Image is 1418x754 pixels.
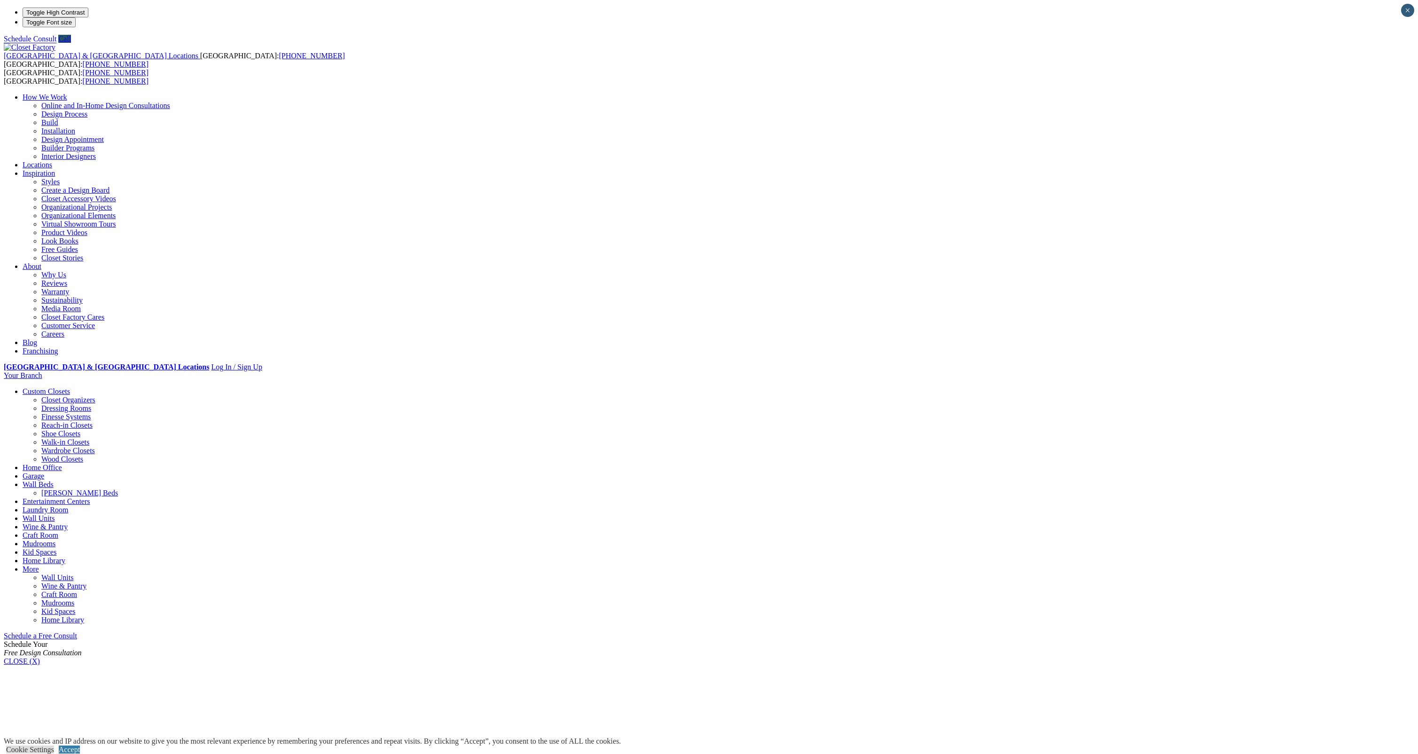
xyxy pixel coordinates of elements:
[41,195,116,203] a: Closet Accessory Videos
[41,404,91,412] a: Dressing Rooms
[41,102,170,110] a: Online and In-Home Design Consultations
[26,19,72,26] span: Toggle Font size
[4,657,40,665] a: CLOSE (X)
[41,118,58,126] a: Build
[4,737,621,746] div: We use cookies and IP address on our website to give you the most relevant experience by remember...
[4,649,82,657] em: Free Design Consultation
[4,640,82,657] span: Schedule Your
[41,330,64,338] a: Careers
[4,69,149,85] span: [GEOGRAPHIC_DATA]: [GEOGRAPHIC_DATA]:
[23,17,76,27] button: Toggle Font size
[41,296,83,304] a: Sustainability
[83,69,149,77] a: [PHONE_NUMBER]
[41,203,112,211] a: Organizational Projects
[41,430,80,438] a: Shoe Closets
[41,228,87,236] a: Product Videos
[41,127,75,135] a: Installation
[23,497,90,505] a: Entertainment Centers
[41,254,83,262] a: Closet Stories
[4,371,42,379] a: Your Branch
[41,573,73,581] a: Wall Units
[23,531,58,539] a: Craft Room
[41,582,86,590] a: Wine & Pantry
[41,322,95,330] a: Customer Service
[23,347,58,355] a: Franchising
[41,447,95,455] a: Wardrobe Closets
[211,363,262,371] a: Log In / Sign Up
[23,472,44,480] a: Garage
[41,313,104,321] a: Closet Factory Cares
[23,565,39,573] a: More menu text will display only on big screen
[6,746,54,754] a: Cookie Settings
[23,557,65,565] a: Home Library
[59,746,80,754] a: Accept
[41,152,96,160] a: Interior Designers
[41,220,116,228] a: Virtual Showroom Tours
[41,245,78,253] a: Free Guides
[4,43,55,52] img: Closet Factory
[26,9,85,16] span: Toggle High Contrast
[4,632,77,640] a: Schedule a Free Consult (opens a dropdown menu)
[1401,4,1414,17] button: Close
[23,463,62,471] a: Home Office
[83,60,149,68] a: [PHONE_NUMBER]
[4,52,345,68] span: [GEOGRAPHIC_DATA]: [GEOGRAPHIC_DATA]:
[41,135,104,143] a: Design Appointment
[41,421,93,429] a: Reach-in Closets
[23,262,41,270] a: About
[58,35,71,43] a: Call
[41,489,118,497] a: [PERSON_NAME] Beds
[279,52,345,60] a: [PHONE_NUMBER]
[23,387,70,395] a: Custom Closets
[41,455,83,463] a: Wood Closets
[23,523,68,531] a: Wine & Pantry
[83,77,149,85] a: [PHONE_NUMBER]
[41,144,94,152] a: Builder Programs
[41,607,75,615] a: Kid Spaces
[41,305,81,313] a: Media Room
[23,93,67,101] a: How We Work
[41,599,74,607] a: Mudrooms
[41,110,87,118] a: Design Process
[4,52,200,60] a: [GEOGRAPHIC_DATA] & [GEOGRAPHIC_DATA] Locations
[23,161,52,169] a: Locations
[23,514,55,522] a: Wall Units
[41,590,77,598] a: Craft Room
[4,35,56,43] a: Schedule Consult
[23,548,56,556] a: Kid Spaces
[41,279,67,287] a: Reviews
[41,186,110,194] a: Create a Design Board
[4,363,209,371] a: [GEOGRAPHIC_DATA] & [GEOGRAPHIC_DATA] Locations
[23,506,68,514] a: Laundry Room
[23,338,37,346] a: Blog
[41,237,78,245] a: Look Books
[41,616,84,624] a: Home Library
[23,8,88,17] button: Toggle High Contrast
[41,212,116,220] a: Organizational Elements
[4,52,198,60] span: [GEOGRAPHIC_DATA] & [GEOGRAPHIC_DATA] Locations
[41,271,66,279] a: Why Us
[41,413,91,421] a: Finesse Systems
[41,178,60,186] a: Styles
[23,169,55,177] a: Inspiration
[41,288,69,296] a: Warranty
[41,438,89,446] a: Walk-in Closets
[23,480,54,488] a: Wall Beds
[23,540,55,548] a: Mudrooms
[41,396,95,404] a: Closet Organizers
